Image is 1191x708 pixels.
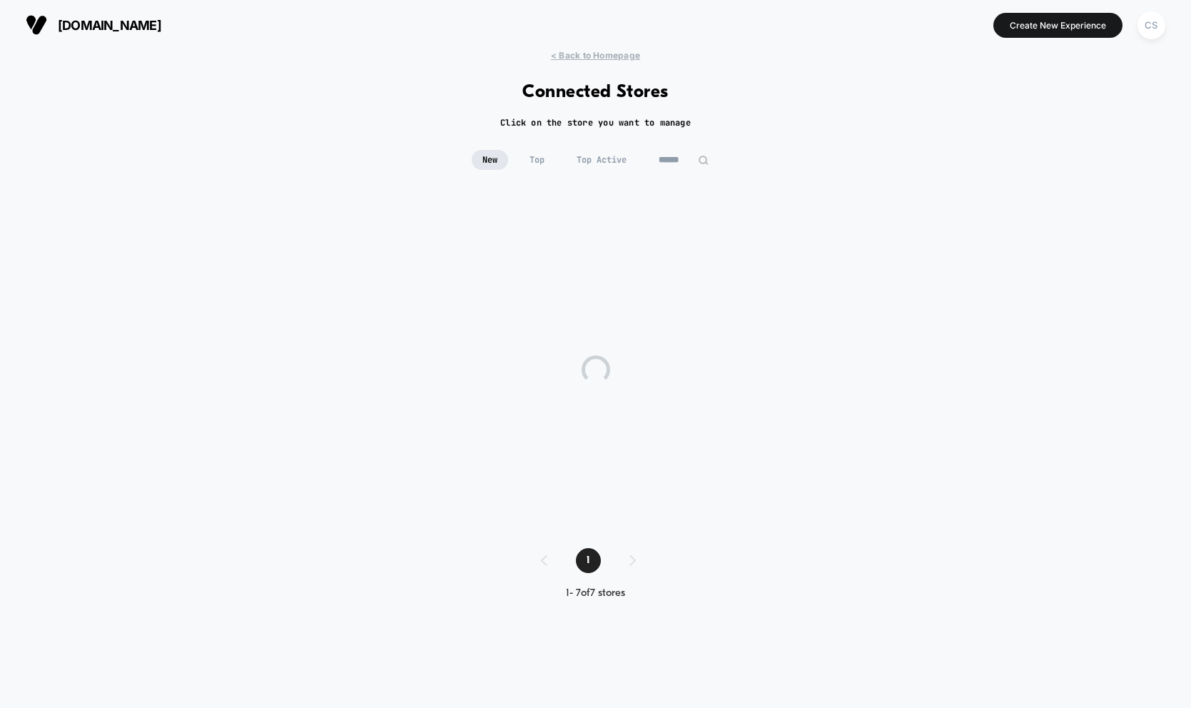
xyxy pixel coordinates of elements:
[522,82,669,103] h1: Connected Stores
[519,150,555,170] span: Top
[472,150,508,170] span: New
[551,50,640,61] span: < Back to Homepage
[566,150,637,170] span: Top Active
[993,13,1122,38] button: Create New Experience
[21,14,166,36] button: [DOMAIN_NAME]
[698,155,709,166] img: edit
[1137,11,1165,39] div: CS
[500,117,691,128] h2: Click on the store you want to manage
[58,18,161,33] span: [DOMAIN_NAME]
[1133,11,1170,40] button: CS
[26,14,47,36] img: Visually logo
